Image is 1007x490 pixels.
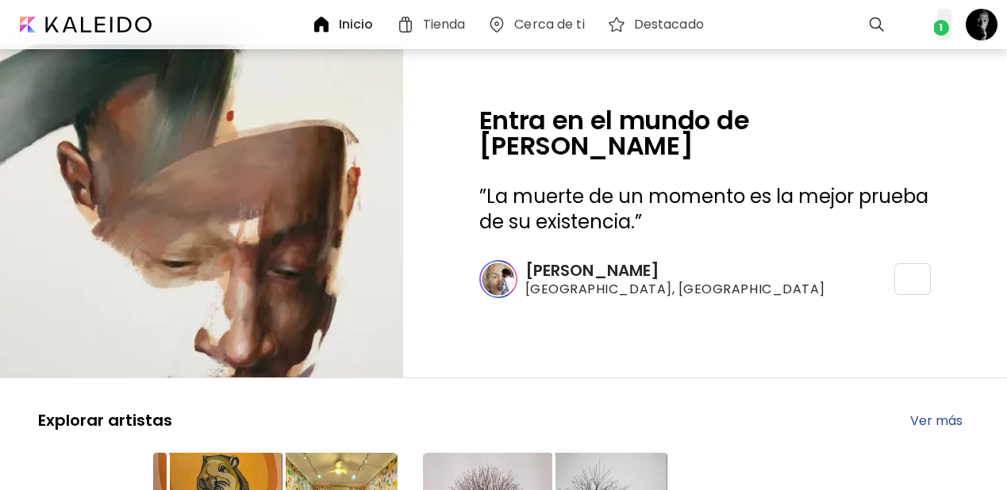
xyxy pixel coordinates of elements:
[525,260,825,281] h6: [PERSON_NAME]
[925,15,944,34] img: bellIcon
[479,260,931,298] a: [PERSON_NAME][GEOGRAPHIC_DATA], [GEOGRAPHIC_DATA]icon
[283,15,352,34] a: Inicio
[486,18,555,31] h6: Cerca de ti
[921,11,948,38] button: bellIcon1
[898,411,969,431] a: Ver más
[479,183,928,235] span: La muerte de un momento es la mejor prueba de su existencia.
[310,18,345,31] h6: Inicio
[957,416,969,425] img: arrow-right
[367,15,444,34] a: Tienda
[459,15,562,34] a: Cerca de ti
[848,15,867,34] img: cart
[605,18,675,31] h6: Destacado
[38,410,172,431] h5: Explorar artistas
[479,108,931,159] h2: Entra en el mundo de [PERSON_NAME]
[905,271,921,287] img: icon
[394,18,437,31] h6: Tienda
[886,15,905,34] img: chatIcon
[525,281,825,298] span: [GEOGRAPHIC_DATA], [GEOGRAPHIC_DATA]
[578,15,682,34] a: Destacado
[933,10,949,26] span: 1
[479,184,931,235] h3: ” ”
